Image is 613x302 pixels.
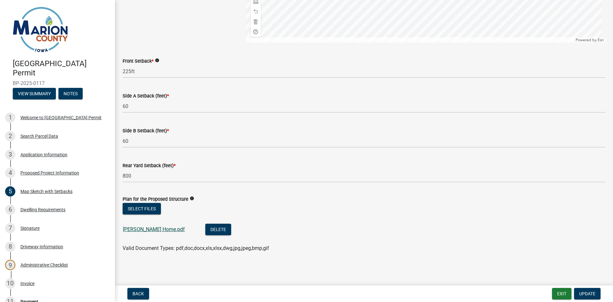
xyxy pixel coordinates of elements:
[20,281,34,286] div: Invoice
[20,226,40,230] div: Signature
[5,150,15,160] div: 3
[123,94,169,98] label: Side A Setback (feet)
[20,115,102,120] div: Welcome to [GEOGRAPHIC_DATA] Permit
[5,131,15,141] div: 2
[5,205,15,215] div: 6
[190,196,194,201] i: info
[5,242,15,252] div: 8
[579,291,595,296] span: Update
[5,260,15,270] div: 9
[13,80,102,86] span: BP-2025-0117
[20,263,68,267] div: Administrative Checklist
[20,152,67,157] div: Application Information
[123,203,161,214] button: Select files
[5,278,15,289] div: 10
[123,226,185,232] a: [PERSON_NAME] Home.pdf
[20,244,63,249] div: Driveway Information
[155,58,159,63] i: info
[123,197,188,202] label: Plan for the Proposed Structure
[552,288,571,299] button: Exit
[5,168,15,178] div: 4
[58,91,83,97] wm-modal-confirm: Notes
[123,245,269,251] span: Valid Document Types: pdf,doc,docx,xls,xlsx,dwg,jpg,jpeg,bmp,gif
[5,223,15,233] div: 7
[598,38,604,42] a: Esri
[20,207,65,212] div: Dwelling Requirements
[127,288,149,299] button: Back
[205,227,231,233] wm-modal-confirm: Delete Document
[5,186,15,197] div: 5
[13,88,56,99] button: View Summary
[58,88,83,99] button: Notes
[205,224,231,235] button: Delete
[13,7,68,52] img: Marion County, Iowa
[574,288,601,299] button: Update
[123,164,176,168] label: Rear Yard Setback (feet)
[5,112,15,123] div: 1
[20,189,72,194] div: Map Sketch with Setbacks
[13,59,110,78] h4: [GEOGRAPHIC_DATA] Permit
[574,37,605,43] div: Powered by
[123,129,169,133] label: Side B Setback (feet)
[123,59,154,64] label: Front Setback
[20,171,79,175] div: Proposed Project Information
[132,291,144,296] span: Back
[20,134,58,138] div: Search Parcel Data
[13,91,56,97] wm-modal-confirm: Summary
